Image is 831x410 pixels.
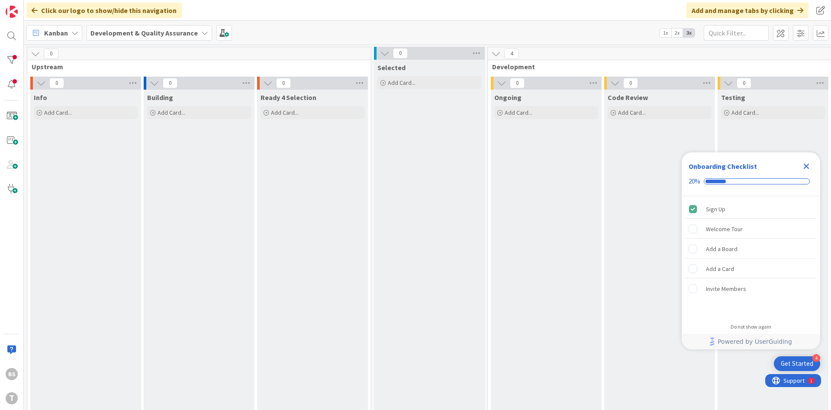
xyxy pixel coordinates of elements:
span: Support [18,1,39,12]
div: T [6,392,18,404]
span: 0 [393,48,408,58]
div: 20% [689,178,700,185]
div: Get Started [781,359,813,368]
span: Powered by UserGuiding [718,336,792,347]
div: Add and manage tabs by clicking [686,3,808,18]
span: Add Card... [505,109,532,116]
span: 0 [44,48,58,59]
span: 0 [623,78,638,88]
div: 4 [812,354,820,362]
span: Add Card... [618,109,646,116]
span: Kanban [44,28,68,38]
span: Building [147,93,173,102]
div: Add a Card [706,264,734,274]
div: BS [6,368,18,380]
div: Checklist items [682,196,820,318]
span: Add Card... [158,109,185,116]
span: Ready 4 Selection [261,93,316,102]
div: Welcome Tour [706,224,743,234]
div: Sign Up is complete. [685,200,817,219]
span: Testing [721,93,745,102]
span: 3x [683,29,695,37]
span: Upstream [32,62,360,71]
div: Close Checklist [799,159,813,173]
div: Open Get Started checklist, remaining modules: 4 [774,356,820,371]
div: Welcome Tour is incomplete. [685,220,817,239]
span: Info [34,93,47,102]
span: 0 [276,78,291,88]
div: Checklist Container [682,152,820,349]
span: 2x [671,29,683,37]
span: 0 [510,78,525,88]
span: 4 [504,48,519,59]
div: Sign Up [706,204,725,214]
span: 0 [49,78,64,88]
div: Invite Members is incomplete. [685,279,817,298]
div: Add a Card is incomplete. [685,259,817,278]
span: 0 [163,78,177,88]
span: Add Card... [388,79,415,87]
div: Checklist progress: 20% [689,178,813,185]
span: Add Card... [44,109,72,116]
span: Add Card... [731,109,759,116]
span: Code Review [608,93,648,102]
div: 1 [45,3,47,10]
span: Add Card... [271,109,299,116]
div: Add a Board [706,244,738,254]
b: Development & Quality Assurance [90,29,198,37]
div: Do not show again [731,323,771,330]
div: Invite Members [706,284,746,294]
span: Selected [377,63,406,72]
div: Add a Board is incomplete. [685,239,817,258]
div: Footer [682,334,820,349]
span: Ongoing [494,93,522,102]
img: Visit kanbanzone.com [6,6,18,18]
div: Onboarding Checklist [689,161,757,171]
span: 1x [660,29,671,37]
span: 0 [737,78,751,88]
a: Powered by UserGuiding [686,334,816,349]
input: Quick Filter... [704,25,769,41]
div: Click our logo to show/hide this navigation [26,3,182,18]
